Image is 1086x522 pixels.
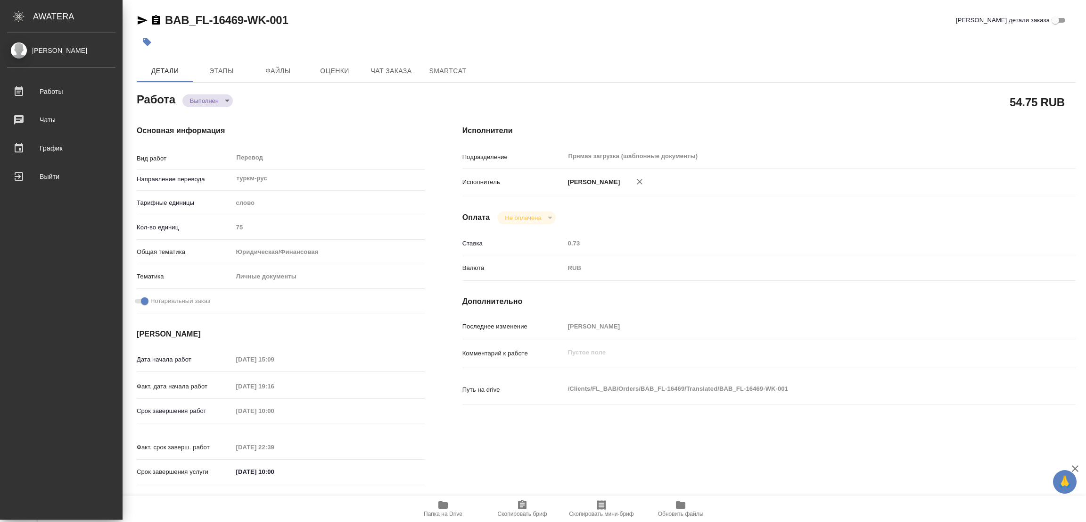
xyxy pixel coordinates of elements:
div: [PERSON_NAME] [7,45,115,56]
h4: Исполнители [462,125,1076,136]
a: Чаты [2,108,120,132]
button: Скопировать ссылку [150,15,162,26]
a: BAB_FL-16469-WK-001 [165,14,288,26]
h4: Оплата [462,212,490,223]
h4: Основная информация [137,125,425,136]
textarea: /Clients/FL_BAB/Orders/BAB_FL-16469/Translated/BAB_FL-16469-WK-001 [565,381,1025,397]
button: Не оплачена [502,214,544,222]
input: ✎ Введи что-нибудь [233,465,315,479]
h2: 54.75 RUB [1010,94,1065,110]
p: Срок завершения работ [137,406,233,416]
input: Пустое поле [233,404,315,418]
button: Обновить файлы [641,496,720,522]
input: Пустое поле [233,379,315,393]
div: График [7,141,115,155]
button: 🙏 [1053,470,1077,494]
span: Папка на Drive [424,511,462,517]
span: Обновить файлы [658,511,704,517]
p: Дата начала работ [137,355,233,364]
input: Пустое поле [565,236,1025,250]
span: [PERSON_NAME] детали заказа [956,16,1050,25]
button: Папка на Drive [403,496,483,522]
span: SmartCat [425,65,470,77]
h2: Работа [137,90,175,107]
p: Тематика [137,272,233,281]
p: Комментарий к работе [462,349,565,358]
h4: Дополнительно [462,296,1076,307]
p: Путь на drive [462,385,565,395]
p: Общая тематика [137,247,233,257]
div: Выполнен [497,211,555,224]
div: Юридическая/Финансовая [233,244,425,260]
span: Скопировать мини-бриф [569,511,633,517]
button: Добавить тэг [137,32,157,52]
div: Выполнен [182,94,233,107]
div: RUB [565,260,1025,276]
p: Факт. срок заверш. работ [137,443,233,452]
div: Работы [7,84,115,99]
p: Тарифные единицы [137,198,233,208]
div: AWATERA [33,7,123,26]
a: Выйти [2,165,120,188]
h4: [PERSON_NAME] [137,328,425,340]
div: Чаты [7,113,115,127]
button: Скопировать ссылку для ЯМессенджера [137,15,148,26]
p: Последнее изменение [462,322,565,331]
button: Выполнен [187,97,222,105]
p: Кол-во единиц [137,223,233,232]
button: Скопировать бриф [483,496,562,522]
button: Удалить исполнителя [629,171,650,192]
input: Пустое поле [233,353,315,366]
p: Вид работ [137,154,233,163]
span: Скопировать бриф [497,511,547,517]
input: Пустое поле [233,440,315,454]
input: Пустое поле [233,220,425,234]
p: Исполнитель [462,177,565,187]
span: 🙏 [1057,472,1073,492]
div: Выйти [7,169,115,184]
a: Работы [2,80,120,103]
span: Детали [142,65,188,77]
input: Пустое поле [565,320,1025,333]
button: Скопировать мини-бриф [562,496,641,522]
p: Срок завершения услуги [137,467,233,477]
span: Оценки [312,65,357,77]
span: Этапы [199,65,244,77]
span: Чат заказа [369,65,414,77]
div: Личные документы [233,269,425,285]
div: слово [233,195,425,211]
p: Валюта [462,263,565,273]
a: График [2,136,120,160]
span: Нотариальный заказ [150,296,210,306]
p: Подразделение [462,152,565,162]
p: Ставка [462,239,565,248]
p: Факт. дата начала работ [137,382,233,391]
p: Направление перевода [137,175,233,184]
span: Файлы [255,65,301,77]
p: [PERSON_NAME] [565,177,620,187]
